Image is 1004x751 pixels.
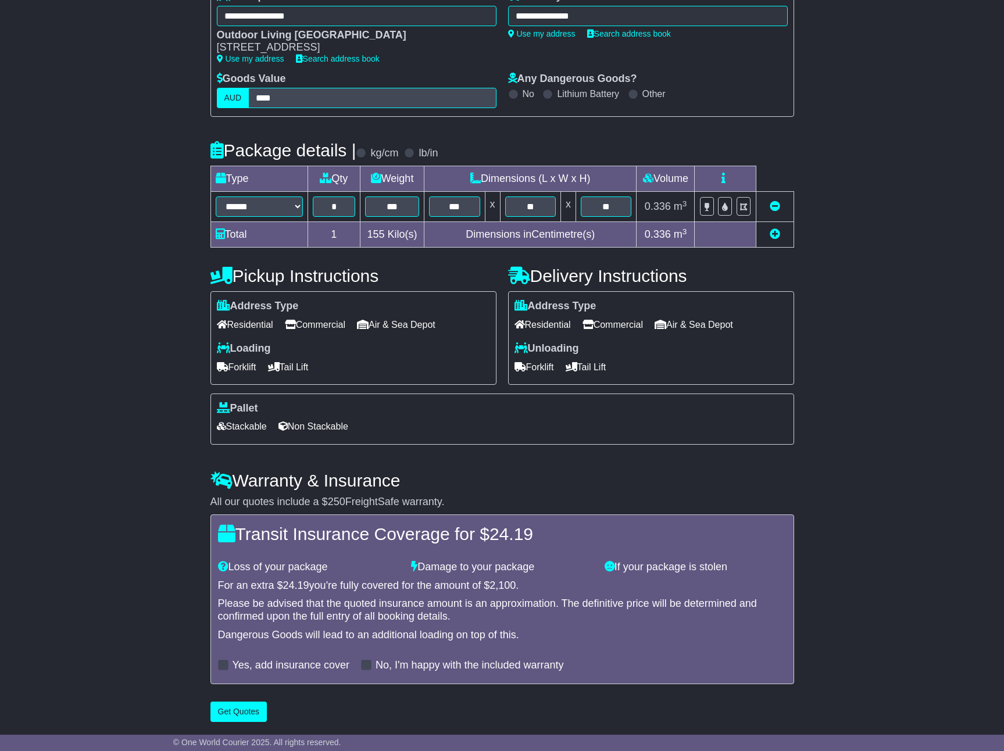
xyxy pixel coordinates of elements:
[490,524,533,543] span: 24.19
[485,192,500,222] td: x
[217,358,256,376] span: Forklift
[217,342,271,355] label: Loading
[405,561,599,574] div: Damage to your package
[212,561,406,574] div: Loss of your package
[217,54,284,63] a: Use my address
[424,166,637,192] td: Dimensions (L x W x H)
[523,88,534,99] label: No
[514,342,579,355] label: Unloading
[210,471,794,490] h4: Warranty & Insurance
[217,29,485,42] div: Outdoor Living [GEOGRAPHIC_DATA]
[583,316,643,334] span: Commercial
[210,266,496,285] h4: Pickup Instructions
[637,166,695,192] td: Volume
[210,702,267,722] button: Get Quotes
[210,166,308,192] td: Type
[210,222,308,248] td: Total
[560,192,576,222] td: x
[268,358,309,376] span: Tail Lift
[770,228,780,240] a: Add new item
[642,88,666,99] label: Other
[645,201,671,212] span: 0.336
[217,41,485,54] div: [STREET_ADDRESS]
[218,580,787,592] div: For an extra $ you're fully covered for the amount of $ .
[587,29,671,38] a: Search address book
[508,29,576,38] a: Use my address
[217,300,299,313] label: Address Type
[424,222,637,248] td: Dimensions in Centimetre(s)
[357,316,435,334] span: Air & Sea Depot
[566,358,606,376] span: Tail Lift
[367,228,385,240] span: 155
[360,166,424,192] td: Weight
[173,738,341,747] span: © One World Courier 2025. All rights reserved.
[210,141,356,160] h4: Package details |
[328,496,345,507] span: 250
[770,201,780,212] a: Remove this item
[645,228,671,240] span: 0.336
[683,227,687,236] sup: 3
[218,629,787,642] div: Dangerous Goods will lead to an additional loading on top of this.
[217,73,286,85] label: Goods Value
[233,659,349,672] label: Yes, add insurance cover
[360,222,424,248] td: Kilo(s)
[285,316,345,334] span: Commercial
[683,199,687,208] sup: 3
[210,496,794,509] div: All our quotes include a $ FreightSafe warranty.
[283,580,309,591] span: 24.19
[308,222,360,248] td: 1
[674,201,687,212] span: m
[218,524,787,543] h4: Transit Insurance Coverage for $
[217,417,267,435] span: Stackable
[217,402,258,415] label: Pallet
[419,147,438,160] label: lb/in
[278,417,348,435] span: Non Stackable
[514,316,571,334] span: Residential
[217,88,249,108] label: AUD
[296,54,380,63] a: Search address book
[217,316,273,334] span: Residential
[490,580,516,591] span: 2,100
[514,358,554,376] span: Forklift
[370,147,398,160] label: kg/cm
[508,266,794,285] h4: Delivery Instructions
[557,88,619,99] label: Lithium Battery
[508,73,637,85] label: Any Dangerous Goods?
[674,228,687,240] span: m
[376,659,564,672] label: No, I'm happy with the included warranty
[655,316,733,334] span: Air & Sea Depot
[514,300,596,313] label: Address Type
[308,166,360,192] td: Qty
[599,561,792,574] div: If your package is stolen
[218,598,787,623] div: Please be advised that the quoted insurance amount is an approximation. The definitive price will...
